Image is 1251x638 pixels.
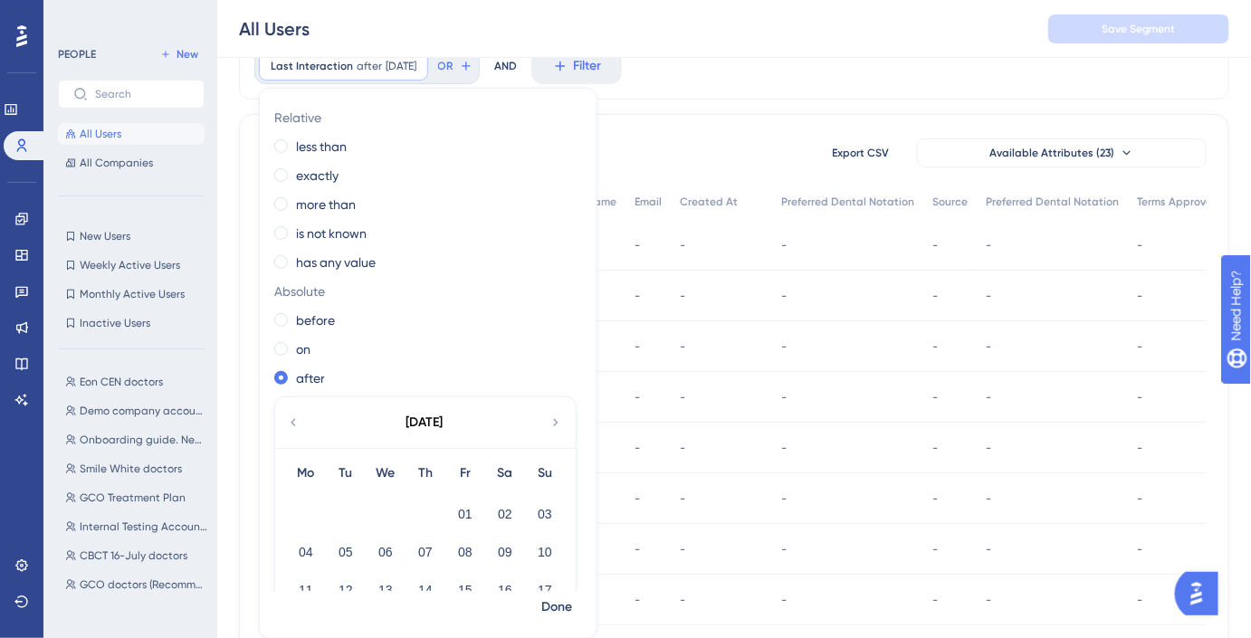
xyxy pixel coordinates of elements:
span: - [635,542,640,557]
span: GCO Treatment Plan [80,490,186,505]
button: GCO Treatment Plan [58,487,215,509]
span: - [680,593,685,607]
span: - [932,593,938,607]
span: - [932,491,938,506]
div: AND [494,48,517,84]
button: New [154,43,205,65]
label: exactly [296,165,339,186]
span: Relative [274,107,575,129]
span: - [1137,339,1142,354]
span: [DATE] [386,59,416,73]
span: Available Attributes (23) [989,146,1114,160]
span: Export CSV [833,146,890,160]
button: 16 [490,575,520,605]
button: 10 [530,537,560,567]
button: CBCT 16-July doctors [58,545,215,567]
span: Inactive Users [80,316,150,330]
div: Su [525,462,565,484]
button: GCO doctors (Recommend best package) [58,574,215,595]
iframe: UserGuiding AI Assistant Launcher [1175,567,1229,621]
span: Eon CEN doctors [80,375,163,389]
span: Preferred Dental Notation [986,195,1119,209]
span: Need Help? [43,5,113,26]
span: Weekly Active Users [80,258,180,272]
span: - [932,441,938,455]
label: more than [296,194,356,215]
input: Search [95,88,189,100]
span: - [680,390,685,405]
div: Th [406,462,445,484]
label: on [296,338,310,360]
span: Onboarding guide. New users [80,433,208,447]
button: Save Segment [1048,14,1229,43]
span: - [781,593,787,607]
button: Done [531,591,582,624]
span: Demo company accounts [80,404,208,418]
button: Filter [531,48,622,84]
div: We [366,462,406,484]
span: - [781,238,787,252]
span: - [986,542,991,557]
span: - [986,339,991,354]
span: after [357,59,382,73]
button: 08 [450,537,481,567]
span: - [932,289,938,303]
span: - [781,542,787,557]
span: Terms Approval [1137,195,1216,209]
span: New Users [80,229,130,243]
span: - [932,542,938,557]
span: - [781,491,787,506]
div: [DATE] [406,412,444,433]
span: - [1137,593,1142,607]
button: Available Attributes (23) [917,138,1207,167]
label: has any value [296,252,376,273]
span: CBCT 16-July doctors [80,548,187,563]
span: - [932,390,938,405]
button: 12 [330,575,361,605]
span: Preferred Dental Notation [781,195,914,209]
button: 03 [530,499,560,529]
label: after [296,367,325,389]
span: Last Interaction [271,59,353,73]
span: New [177,47,198,62]
span: - [1137,441,1142,455]
button: Eon CEN doctors [58,371,215,393]
button: Internal Testing Accounts [58,516,215,538]
button: All Companies [58,152,205,174]
span: Internal Testing Accounts [80,519,208,534]
button: Export CSV [816,138,906,167]
button: 13 [370,575,401,605]
span: - [680,339,685,354]
button: 04 [291,537,321,567]
span: OR [438,59,454,73]
div: PEOPLE [58,47,96,62]
button: 15 [450,575,481,605]
span: - [635,390,640,405]
span: - [986,238,991,252]
button: Inactive Users [58,312,205,334]
button: 14 [410,575,441,605]
span: - [932,339,938,354]
span: - [986,593,991,607]
span: - [1137,542,1142,557]
button: 06 [370,537,401,567]
span: - [986,441,991,455]
span: - [635,238,640,252]
label: less than [296,136,347,157]
span: Absolute [274,281,575,302]
span: - [1137,238,1142,252]
span: All Users [80,127,121,141]
span: - [932,238,938,252]
span: - [1137,491,1142,506]
span: All Companies [80,156,153,170]
span: GCO doctors (Recommend best package) [80,577,208,592]
span: - [1137,390,1142,405]
span: - [680,441,685,455]
span: - [1137,289,1142,303]
label: is not known [296,223,367,244]
span: Name [587,195,616,209]
div: Mo [286,462,326,484]
span: Email [635,195,662,209]
button: New Users [58,225,205,247]
span: - [680,238,685,252]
